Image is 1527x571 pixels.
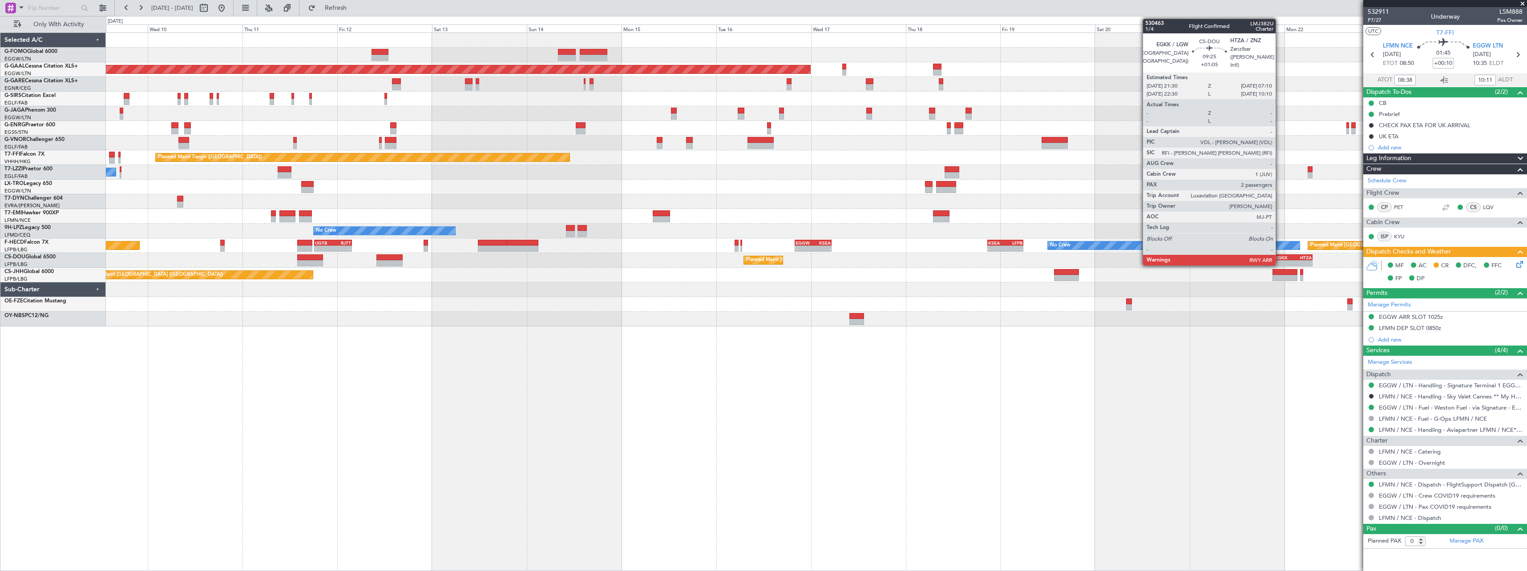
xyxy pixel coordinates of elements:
div: Planned Maint [GEOGRAPHIC_DATA] ([GEOGRAPHIC_DATA]) [746,253,886,267]
button: Only With Activity [10,17,97,32]
a: LX-TROLegacy 650 [4,181,52,186]
span: LX-TRO [4,181,24,186]
span: G-FOMO [4,49,27,54]
div: - [813,246,830,251]
span: OE-FZE [4,298,23,304]
button: Refresh [304,1,357,15]
div: Tue 16 [716,24,811,32]
span: T7-LZZI [4,166,23,172]
span: T7-FFI [1436,28,1454,37]
span: EGGW LTN [1473,42,1503,51]
a: PET [1394,203,1414,211]
span: (2/2) [1495,288,1508,297]
a: EGGW / LTN - Overnight [1379,459,1445,466]
span: ELDT [1489,59,1503,68]
span: 01:45 [1436,49,1450,58]
a: LFMN / NCE - Handling - Aviapartner LFMN / NCE*****MY HANDLING**** [1379,426,1523,434]
a: LFPB/LBG [4,276,28,282]
span: FP [1395,274,1402,283]
div: - [333,246,351,251]
span: DFC, [1463,261,1477,270]
span: 532911 [1368,7,1389,16]
a: KYU [1394,233,1414,241]
span: Leg Information [1366,153,1411,164]
span: FFC [1491,261,1502,270]
span: (4/4) [1495,346,1508,355]
span: [DATE] - [DATE] [151,4,193,12]
div: Planned Maint [GEOGRAPHIC_DATA] ([GEOGRAPHIC_DATA]) [1310,239,1450,252]
span: LFMN NCE [1383,42,1413,51]
div: EGKK [1275,255,1293,260]
span: Charter [1366,436,1388,446]
div: UK ETA [1379,133,1398,140]
span: MF [1395,261,1404,270]
a: G-SIRSCitation Excel [4,93,56,98]
span: G-SIRS [4,93,21,98]
a: EGGW/LTN [4,188,31,194]
a: T7-LZZIPraetor 600 [4,166,53,172]
span: Pax [1366,524,1376,534]
span: Cabin Crew [1366,217,1400,228]
a: G-FOMOGlobal 6000 [4,49,57,54]
span: G-GARE [4,78,25,84]
span: Dispatch [1366,370,1391,380]
a: T7-FFIFalcon 7X [4,152,44,157]
a: LFMN / NCE - Catering [1379,448,1441,455]
span: F-HECD [4,240,24,245]
a: EVRA/[PERSON_NAME] [4,202,60,209]
span: T7-FFI [4,152,20,157]
div: Sat 13 [432,24,527,32]
a: G-VNORChallenger 650 [4,137,65,142]
div: - [796,246,813,251]
span: (0/0) [1495,523,1508,533]
a: LFPB/LBG [4,246,28,253]
div: Planned Maint Tianjin ([GEOGRAPHIC_DATA]) [158,151,262,164]
span: [DATE] [1383,50,1401,59]
div: RJTT [333,240,351,245]
div: CS [1466,202,1481,212]
a: OE-FZECitation Mustang [4,298,66,304]
div: - [1275,261,1293,266]
div: Underway [1431,12,1460,21]
input: --:-- [1474,75,1496,85]
a: EGGW/LTN [4,56,31,62]
span: Services [1366,346,1390,356]
a: EGLF/FAB [4,144,28,150]
a: G-GAALCessna Citation XLS+ [4,64,78,69]
span: T7-EMI [4,210,22,216]
span: AC [1418,261,1426,270]
a: T7-DYNChallenger 604 [4,196,63,201]
span: ATOT [1378,76,1392,84]
div: - [988,246,1006,251]
a: Manage PAX [1450,537,1483,546]
div: Mon 15 [622,24,716,32]
div: Wed 17 [811,24,906,32]
span: G-GAAL [4,64,25,69]
button: UTC [1365,27,1381,35]
a: LFMN/NCE [4,217,31,224]
a: OY-NBSPC12/NG [4,313,48,318]
span: (2/2) [1495,87,1508,97]
span: CS-JHH [4,269,24,274]
a: EGGW / LTN - Crew COVID19 requirements [1379,492,1495,499]
span: Only With Activity [23,21,94,28]
div: [DATE] [108,18,123,25]
div: - [1293,261,1312,266]
div: KSEA [813,240,830,245]
span: LSM888 [1497,7,1523,16]
a: LFMN / NCE - Fuel - G-Ops LFMN / NCE [1379,415,1487,422]
span: 10:35 [1473,59,1487,68]
a: EGLF/FAB [4,100,28,106]
a: F-HECDFalcon 7X [4,240,48,245]
input: Trip Number [27,1,78,15]
div: Sun 14 [527,24,622,32]
div: HTZA [1293,255,1312,260]
div: UGTB [315,240,333,245]
span: Dispatch To-Dos [1366,87,1411,97]
div: Thu 11 [242,24,337,32]
div: Planned Maint [GEOGRAPHIC_DATA] ([GEOGRAPHIC_DATA]) [83,268,223,281]
div: LFMN DEP SLOT 0850z [1379,324,1441,332]
a: LFMN / NCE - Dispatch [1379,514,1441,522]
span: 08:50 [1400,59,1414,68]
span: CS-DOU [4,254,25,260]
